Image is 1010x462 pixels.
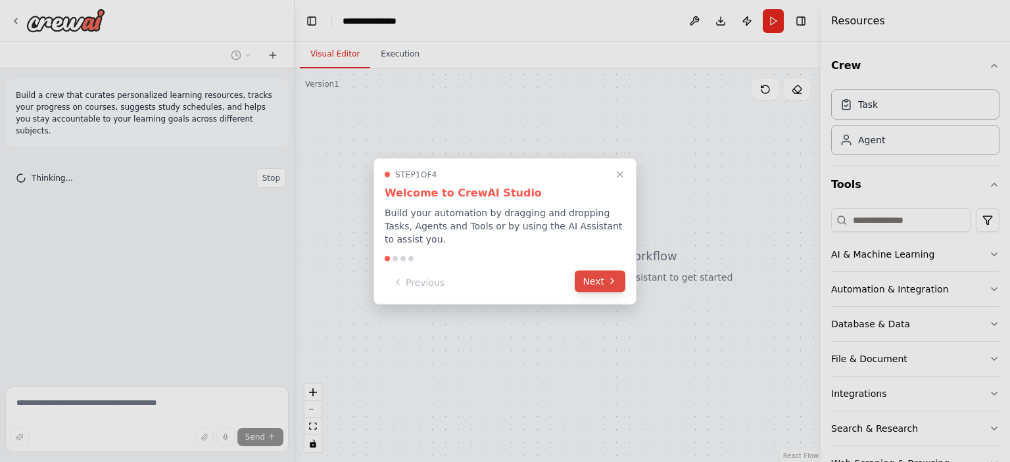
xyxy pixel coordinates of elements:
[302,12,321,30] button: Hide left sidebar
[395,169,437,179] span: Step 1 of 4
[385,206,625,245] p: Build your automation by dragging and dropping Tasks, Agents and Tools or by using the AI Assista...
[385,185,625,200] h3: Welcome to CrewAI Studio
[612,166,628,182] button: Close walkthrough
[385,271,452,293] button: Previous
[575,270,625,292] button: Next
